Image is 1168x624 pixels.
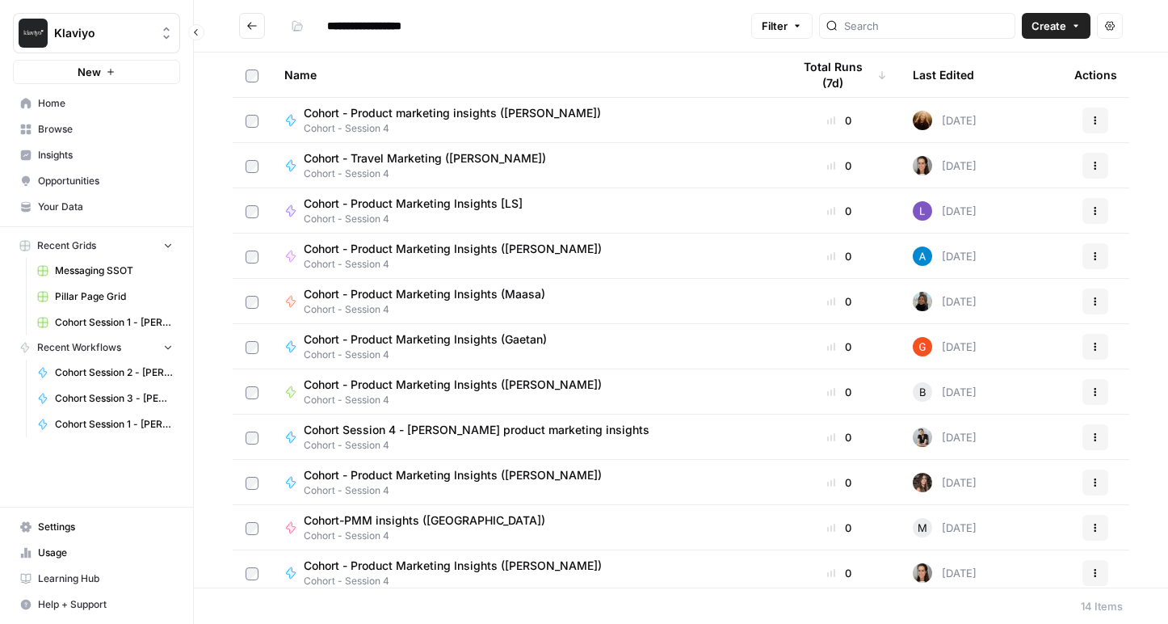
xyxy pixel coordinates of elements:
[913,563,977,583] div: [DATE]
[1031,18,1066,34] span: Create
[792,248,887,264] div: 0
[13,194,180,220] a: Your Data
[13,566,180,592] a: Learning Hub
[38,174,173,188] span: Opportunities
[304,558,602,574] span: Cohort - Product Marketing Insights ([PERSON_NAME])
[792,339,887,355] div: 0
[13,168,180,194] a: Opportunities
[792,203,887,219] div: 0
[284,286,766,317] a: Cohort - Product Marketing Insights (Maasa)Cohort - Session 4
[284,196,766,226] a: Cohort - Product Marketing Insights [LS]Cohort - Session 4
[1022,13,1090,39] button: Create
[38,597,173,612] span: Help + Support
[38,546,173,560] span: Usage
[55,315,173,330] span: Cohort Session 1 - [PERSON_NAME] workflow 1 Grid
[913,563,932,583] img: anzrfocuswwok3srymwh33ygaa99
[13,142,180,168] a: Insights
[1074,53,1117,97] div: Actions
[913,428,932,447] img: qq1exqcea0wapzto7wd7elbwtl3p
[13,540,180,566] a: Usage
[304,438,662,453] span: Cohort - Session 4
[792,293,887,310] div: 0
[13,91,180,116] a: Home
[304,257,615,272] span: Cohort - Session 4
[30,360,180,386] a: Cohort Session 2 - [PERSON_NAME] brand FAQs
[284,241,766,272] a: Cohort - Product Marketing Insights ([PERSON_NAME])Cohort - Session 4
[792,429,887,445] div: 0
[762,18,788,34] span: Filter
[792,53,887,97] div: Total Runs (7d)
[54,25,152,41] span: Klaviyo
[38,122,173,137] span: Browse
[284,53,766,97] div: Name
[37,340,121,355] span: Recent Workflows
[38,148,173,162] span: Insights
[304,331,547,348] span: Cohort - Product Marketing Insights (Gaetan)
[913,292,977,311] div: [DATE]
[284,105,766,136] a: Cohort - Product marketing insights ([PERSON_NAME])Cohort - Session 4
[919,384,926,400] span: B
[38,520,173,534] span: Settings
[55,391,173,406] span: Cohort Session 3 - [PERSON_NAME] vacation package description
[304,196,523,212] span: Cohort - Product Marketing Insights [LS]
[304,467,602,483] span: Cohort - Product Marketing Insights ([PERSON_NAME])
[284,331,766,362] a: Cohort - Product Marketing Insights (Gaetan)Cohort - Session 4
[55,264,173,278] span: Messaging SSOT
[304,529,558,543] span: Cohort - Session 4
[239,13,265,39] button: Go back
[284,558,766,588] a: Cohort - Product Marketing Insights ([PERSON_NAME])Cohort - Session 4
[792,158,887,174] div: 0
[913,156,932,175] img: anzrfocuswwok3srymwh33ygaa99
[30,310,180,335] a: Cohort Session 1 - [PERSON_NAME] workflow 1 Grid
[55,365,173,380] span: Cohort Session 2 - [PERSON_NAME] brand FAQs
[913,111,932,130] img: x3nc0ru17lq3jedl2cqvm8ode8gp
[30,258,180,284] a: Messaging SSOT
[913,473,977,492] div: [DATE]
[913,382,977,402] div: [DATE]
[304,574,615,588] span: Cohort - Session 4
[284,422,766,453] a: Cohort Session 4 - [PERSON_NAME] product marketing insightsCohort - Session 4
[55,289,173,304] span: Pillar Page Grid
[913,518,977,538] div: [DATE]
[913,201,977,221] div: [DATE]
[751,13,813,39] button: Filter
[38,571,173,586] span: Learning Hub
[792,384,887,400] div: 0
[792,520,887,536] div: 0
[913,156,977,175] div: [DATE]
[19,19,48,48] img: Klaviyo Logo
[304,377,602,393] span: Cohort - Product Marketing Insights ([PERSON_NAME])
[913,53,974,97] div: Last Edited
[792,565,887,581] div: 0
[304,105,601,121] span: Cohort - Product marketing insights ([PERSON_NAME])
[284,377,766,407] a: Cohort - Product Marketing Insights ([PERSON_NAME])Cohort - Session 4
[913,247,932,266] img: o3cqybgnmipr355j8nz4zpq1mc6x
[13,335,180,360] button: Recent Workflows
[13,234,180,258] button: Recent Grids
[792,474,887,491] div: 0
[913,337,977,356] div: [DATE]
[13,13,180,53] button: Workspace: Klaviyo
[304,512,545,529] span: Cohort-PMM insights ([GEOGRAPHIC_DATA])
[913,201,932,221] img: 3v5gupj0m786yzjvk4tudrexhntl
[284,467,766,498] a: Cohort - Product Marketing Insights ([PERSON_NAME])Cohort - Session 4
[55,417,173,432] span: Cohort Session 1 - [PERSON_NAME] blog metadescription
[78,64,101,80] span: New
[844,18,1008,34] input: Search
[918,520,927,536] span: M
[13,116,180,142] a: Browse
[38,200,173,214] span: Your Data
[913,111,977,130] div: [DATE]
[304,483,615,498] span: Cohort - Session 4
[913,428,977,447] div: [DATE]
[1081,598,1123,614] div: 14 Items
[304,212,536,226] span: Cohort - Session 4
[304,241,602,257] span: Cohort - Product Marketing Insights ([PERSON_NAME])
[304,286,545,302] span: Cohort - Product Marketing Insights (Maasa)
[30,284,180,310] a: Pillar Page Grid
[13,592,180,618] button: Help + Support
[913,247,977,266] div: [DATE]
[284,512,766,543] a: Cohort-PMM insights ([GEOGRAPHIC_DATA])Cohort - Session 4
[304,167,559,181] span: Cohort - Session 4
[792,112,887,129] div: 0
